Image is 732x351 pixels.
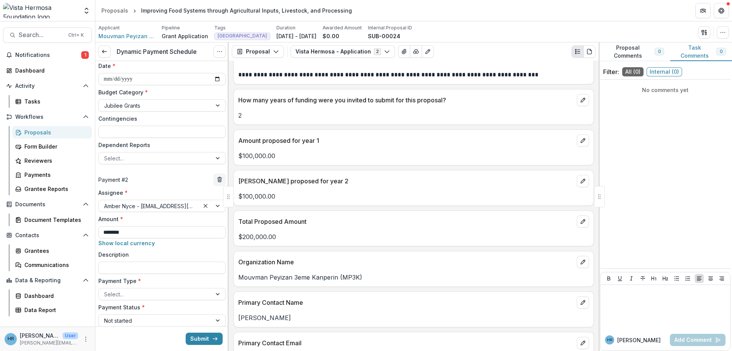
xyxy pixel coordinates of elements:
span: 1 [81,51,89,59]
span: Search... [19,31,64,39]
button: PDF view [583,45,596,58]
label: Dependent Reports [98,141,221,149]
span: Data & Reporting [15,277,80,284]
div: Improving Food Systems through Agricultural Inputs, Livestock, and Processing [141,6,352,15]
button: Open entity switcher [81,3,92,18]
button: Open Data & Reporting [3,274,92,286]
button: delete [213,173,226,186]
button: Strike [638,274,647,283]
button: edit [577,215,589,228]
div: Data Report [24,306,86,314]
p: $100,000.00 [238,192,589,201]
span: Activity [15,83,80,89]
button: edit [577,134,589,147]
button: Align Left [695,274,704,283]
div: Hannah Roosendaal [607,338,612,342]
button: Open Activity [3,80,92,92]
a: Proposals [98,5,131,16]
button: Heading 1 [649,274,658,283]
p: Amount proposed for year 1 [238,136,574,145]
span: All ( 0 ) [622,67,644,76]
a: Grantee Reports [12,183,92,195]
p: User [63,332,78,339]
a: Grantees [12,244,92,257]
nav: breadcrumb [98,5,355,16]
button: Bullet List [672,274,681,283]
p: Awarded Amount [323,24,362,31]
button: edit [577,296,589,309]
div: Document Templates [24,216,86,224]
div: Payments [24,171,86,179]
p: $0.00 [323,32,339,40]
label: Payment Type [98,277,221,285]
button: Partners [695,3,711,18]
div: Reviewers [24,157,86,165]
a: Reviewers [12,154,92,167]
p: No comments yet [603,86,727,94]
a: Communications [12,259,92,271]
img: Vista Hermosa Foundation logo [3,3,78,18]
a: Document Templates [12,214,92,226]
button: edit [577,175,589,187]
label: Payment Status [98,303,221,311]
p: SUB-00024 [368,32,400,40]
button: edit [577,337,589,349]
button: Heading 2 [661,274,670,283]
p: Applicant [98,24,120,31]
button: Plaintext view [571,45,584,58]
p: Primary Contact Name [238,298,574,307]
p: Payment # 2 [98,176,128,184]
p: Filter: [603,67,619,76]
p: [PERSON_NAME] proposed for year 2 [238,176,574,186]
button: edit [577,256,589,268]
button: Open Workflows [3,111,92,123]
div: Tasks [24,97,86,105]
p: Mouvman Peyizan 3eme Kanperin (MP3K) [238,273,589,282]
p: [PERSON_NAME] [238,313,589,322]
p: Organization Name [238,257,574,267]
p: [DATE] - [DATE] [276,32,316,40]
button: Get Help [714,3,729,18]
label: Assignee [98,189,221,197]
span: 0 [720,49,722,54]
p: Grant Application [162,32,208,40]
button: Ordered List [683,274,692,283]
a: Dashboard [3,64,92,77]
div: Form Builder [24,142,86,150]
div: Dashboard [24,292,86,300]
button: Proposal Comments [599,42,670,61]
p: 2 [238,111,589,120]
p: [PERSON_NAME][EMAIL_ADDRESS][DOMAIN_NAME] [20,340,78,346]
div: Proposals [101,6,128,15]
span: Contacts [15,232,80,239]
button: Proposal [232,45,284,58]
span: Documents [15,201,80,208]
button: Show local currency [98,240,155,246]
div: Communications [24,261,86,269]
label: Description [98,251,221,259]
p: Internal Proposal ID [368,24,412,31]
button: Options [213,45,226,58]
p: Pipeline [162,24,180,31]
button: Edit as form [422,45,434,58]
p: Duration [276,24,295,31]
div: Hannah Roosendaal [8,336,14,341]
button: Notifications1 [3,49,92,61]
label: Date [98,62,221,70]
h3: Dynamic Payment Schedule [117,48,197,55]
label: Contingencies [98,115,221,123]
button: Align Right [717,274,726,283]
div: Grantee Reports [24,185,86,193]
button: Search... [3,27,92,43]
a: Form Builder [12,140,92,153]
a: Mouvman Peyizan 3eme Kanperin (MP3K) [98,32,156,40]
button: Task Comments [670,42,732,61]
div: Grantees [24,247,86,255]
button: Vista Hermosa - Application2 [291,45,395,58]
button: Open Contacts [3,229,92,241]
button: Bold [604,274,613,283]
button: More [81,335,90,344]
div: Proposals [24,128,86,136]
p: How many years of funding were you invited to submit for this proposal? [238,95,574,105]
